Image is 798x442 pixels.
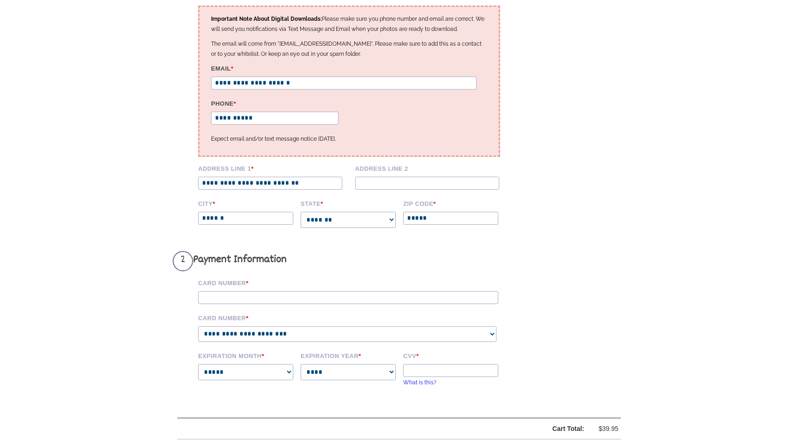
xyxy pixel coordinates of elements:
label: Expiration Year [301,351,397,359]
label: Card Number [198,313,512,322]
p: Expect email and/or text message notice [DATE]. [211,134,487,144]
div: $39.95 [591,423,618,435]
a: What is this? [403,379,436,386]
div: Cart Total: [201,423,584,435]
label: Expiration Month [198,351,294,359]
label: Zip code [403,199,499,207]
label: Address Line 1 [198,164,349,172]
label: Address Line 2 [355,164,506,172]
label: Email [211,64,487,72]
label: CVV [403,351,499,359]
label: Phone [211,99,344,107]
label: City [198,199,294,207]
strong: Important Note About Digital Downloads: [211,16,322,22]
span: 2 [173,251,193,271]
p: The email will come from "[EMAIL_ADDRESS][DOMAIN_NAME]". Please make sure to add this as a contac... [211,39,487,59]
h3: Payment Information [173,251,512,271]
p: Please make sure you phone number and email are correct. We will send you notifications via Text ... [211,14,487,34]
label: Card Number [198,278,512,287]
label: State [301,199,397,207]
